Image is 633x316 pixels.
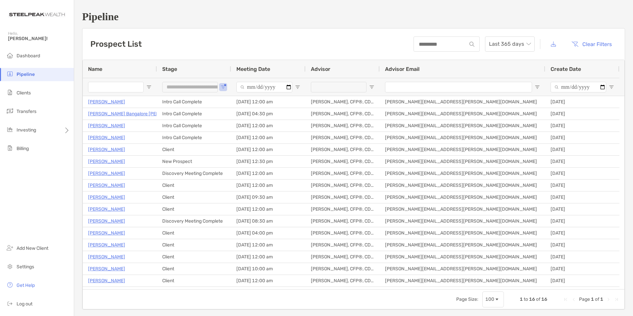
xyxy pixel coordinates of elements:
[231,120,306,132] div: [DATE] 12:00 am
[380,132,545,143] div: [PERSON_NAME][EMAIL_ADDRESS][PERSON_NAME][DOMAIN_NAME]
[157,239,231,251] div: Client
[88,205,125,213] p: [PERSON_NAME]
[88,193,125,201] p: [PERSON_NAME]
[157,215,231,227] div: Discovery Meeting Complete
[380,191,545,203] div: [PERSON_NAME][EMAIL_ADDRESS][PERSON_NAME][DOMAIN_NAME]
[157,120,231,132] div: Intro Call Complete
[551,66,581,72] span: Create Date
[88,133,125,142] a: [PERSON_NAME]
[380,120,545,132] div: [PERSON_NAME][EMAIL_ADDRESS][PERSON_NAME][DOMAIN_NAME]
[306,239,380,251] div: [PERSON_NAME], CFP®, CDFA®
[157,191,231,203] div: Client
[545,239,619,251] div: [DATE]
[17,127,36,133] span: Investing
[88,145,125,154] a: [PERSON_NAME]
[306,263,380,275] div: [PERSON_NAME], CFP®, CDFA®
[545,108,619,120] div: [DATE]
[545,156,619,167] div: [DATE]
[545,180,619,191] div: [DATE]
[380,275,545,287] div: [PERSON_NAME][EMAIL_ADDRESS][PERSON_NAME][DOMAIN_NAME]
[369,84,374,90] button: Open Filter Menu
[236,82,292,92] input: Meeting Date Filter Input
[231,239,306,251] div: [DATE] 12:00 am
[157,263,231,275] div: Client
[551,82,606,92] input: Create Date Filter Input
[157,108,231,120] div: Intro Call Complete
[231,156,306,167] div: [DATE] 12:30 pm
[380,156,545,167] div: [PERSON_NAME][EMAIL_ADDRESS][PERSON_NAME][DOMAIN_NAME]
[295,84,300,90] button: Open Filter Menu
[17,72,35,77] span: Pipeline
[306,120,380,132] div: [PERSON_NAME], CFP®, CDFA®
[17,264,34,270] span: Settings
[157,251,231,263] div: Client
[231,251,306,263] div: [DATE] 12:00 am
[17,245,48,251] span: Add New Client
[231,168,306,179] div: [DATE] 12:00 am
[545,120,619,132] div: [DATE]
[88,253,125,261] a: [PERSON_NAME]
[306,215,380,227] div: [PERSON_NAME], CFP®, CDFA®
[595,296,599,302] span: of
[157,156,231,167] div: New Prospect
[88,181,125,189] p: [PERSON_NAME]
[306,108,380,120] div: [PERSON_NAME], CFP®, CDFA®
[306,96,380,108] div: [PERSON_NAME], CFP®, CDFA®
[231,227,306,239] div: [DATE] 04:00 pm
[606,297,611,302] div: Next Page
[385,82,532,92] input: Advisor Email Filter Input
[88,82,144,92] input: Name Filter Input
[380,180,545,191] div: [PERSON_NAME][EMAIL_ADDRESS][PERSON_NAME][DOMAIN_NAME]
[146,84,152,90] button: Open Filter Menu
[6,244,14,252] img: add_new_client icon
[535,84,540,90] button: Open Filter Menu
[545,263,619,275] div: [DATE]
[609,84,614,90] button: Open Filter Menu
[545,215,619,227] div: [DATE]
[88,157,125,166] a: [PERSON_NAME]
[6,107,14,115] img: transfers icon
[88,110,186,118] a: [PERSON_NAME] Bangalore [PERSON_NAME]
[614,297,619,302] div: Last Page
[88,98,125,106] a: [PERSON_NAME]
[380,108,545,120] div: [PERSON_NAME][EMAIL_ADDRESS][PERSON_NAME][DOMAIN_NAME]
[380,227,545,239] div: [PERSON_NAME][EMAIL_ADDRESS][PERSON_NAME][DOMAIN_NAME]
[6,51,14,59] img: dashboard icon
[536,296,540,302] span: of
[311,66,330,72] span: Advisor
[380,96,545,108] div: [PERSON_NAME][EMAIL_ADDRESS][PERSON_NAME][DOMAIN_NAME]
[6,126,14,133] img: investing icon
[88,241,125,249] a: [PERSON_NAME]
[306,275,380,287] div: [PERSON_NAME], CFP®, CDFA®
[231,144,306,155] div: [DATE] 12:00 am
[6,262,14,270] img: settings icon
[157,275,231,287] div: Client
[88,229,125,237] a: [PERSON_NAME]
[157,132,231,143] div: Intro Call Complete
[231,180,306,191] div: [DATE] 12:00 am
[380,239,545,251] div: [PERSON_NAME][EMAIL_ADDRESS][PERSON_NAME][DOMAIN_NAME]
[545,132,619,143] div: [DATE]
[545,203,619,215] div: [DATE]
[306,180,380,191] div: [PERSON_NAME], CFP®, CDFA®
[231,132,306,143] div: [DATE] 12:00 am
[380,203,545,215] div: [PERSON_NAME][EMAIL_ADDRESS][PERSON_NAME][DOMAIN_NAME]
[6,88,14,96] img: clients icon
[545,168,619,179] div: [DATE]
[482,291,504,307] div: Page Size
[591,296,594,302] span: 1
[6,299,14,307] img: logout icon
[162,66,177,72] span: Stage
[600,296,603,302] span: 1
[88,122,125,130] p: [PERSON_NAME]
[306,191,380,203] div: [PERSON_NAME], CFP®, CDFA®
[231,275,306,287] div: [DATE] 12:00 am
[88,277,125,285] a: [PERSON_NAME]
[88,265,125,273] p: [PERSON_NAME]
[157,180,231,191] div: Client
